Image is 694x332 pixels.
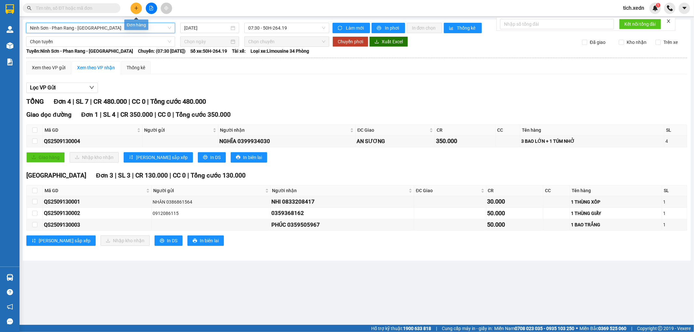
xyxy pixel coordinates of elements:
[32,238,36,244] span: sort-ascending
[520,125,664,136] th: Tên hàng
[153,198,269,206] div: NHÂN 0386861564
[571,198,661,206] div: 1 THÙNG XÔP
[7,59,13,65] img: solution-icon
[40,9,64,40] b: Gửi khách hàng
[7,26,13,33] img: warehouse-icon
[357,137,434,145] div: AN SƯƠNG
[219,137,354,146] div: NGHĨA 0399934030
[486,185,544,196] th: CR
[184,24,229,32] input: 13/09/2025
[130,3,142,14] button: plus
[124,152,193,163] button: sort-ascending[PERSON_NAME] sắp xếp
[30,37,171,46] span: Chọn tuyến
[191,172,246,179] span: Tổng cước 130.000
[55,25,89,30] b: [DOMAIN_NAME]
[77,64,115,71] div: Xem theo VP nhận
[44,209,150,217] div: QS2509130002
[101,235,150,246] button: downloadNhập kho nhận
[7,304,13,310] span: notification
[144,126,211,134] span: Người gửi
[515,326,574,331] strong: 0708 023 035 - 0935 103 250
[44,137,141,145] div: QS2509130004
[129,98,130,105] span: |
[403,326,431,331] strong: 1900 633 818
[496,125,520,136] th: CC
[272,197,413,206] div: NHI 0833208417
[457,24,477,32] span: Thống kê
[187,172,189,179] span: |
[494,325,574,332] span: Miền Nam
[442,325,493,332] span: Cung cấp máy in - giấy in:
[618,4,649,12] span: tich.xedn
[153,210,269,217] div: 0912086115
[164,6,169,10] span: aim
[658,326,662,331] span: copyright
[36,5,113,12] input: Tìm tên, số ĐT hoặc mã đơn
[663,221,686,228] div: 1
[576,327,578,330] span: ⚪️
[416,187,479,194] span: ĐC Giao
[444,23,482,33] button: bar-chartThống kê
[134,6,139,10] span: plus
[624,20,656,28] span: Kết nối tổng đài
[570,185,662,196] th: Tên hàng
[155,111,156,118] span: |
[81,111,99,118] span: Đơn 1
[272,220,413,229] div: PHÚC 0359505967
[682,5,687,11] span: caret-down
[657,3,659,7] span: 1
[487,197,542,206] div: 30.000
[436,325,437,332] span: |
[184,38,229,45] input: Chọn ngày
[45,187,145,194] span: Mã GD
[160,238,164,244] span: printer
[161,3,172,14] button: aim
[32,64,65,71] div: Xem theo VP gửi
[147,98,149,105] span: |
[679,3,690,14] button: caret-down
[45,126,136,134] span: Mã GD
[71,8,86,24] img: logo.jpg
[487,220,542,229] div: 50.000
[220,126,349,134] span: Người nhận
[7,274,13,281] img: warehouse-icon
[26,152,65,163] button: uploadGiao hàng
[120,111,153,118] span: CR 350.000
[30,23,171,33] span: Ninh Sơn - Phan Rang - Sài Gòn
[435,125,496,136] th: CR
[89,85,94,90] span: down
[43,136,143,147] td: QS2509130004
[248,37,325,46] span: Chọn chuyến
[579,325,626,332] span: Miền Bắc
[158,111,171,118] span: CC 0
[619,19,661,29] button: Kết nối tổng đài
[667,5,673,11] img: phone-icon
[44,198,150,206] div: QS2509130001
[231,152,267,163] button: printerIn biên lai
[193,238,197,244] span: printer
[357,126,428,134] span: ĐC Giao
[377,26,382,31] span: printer
[73,98,74,105] span: |
[232,47,246,55] span: Tài xế:
[70,152,119,163] button: downloadNhập kho nhận
[155,235,183,246] button: printerIn DS
[117,111,119,118] span: |
[543,185,570,196] th: CC
[7,42,13,49] img: warehouse-icon
[26,48,133,54] b: Tuyến: Ninh Sơn - Phan Rang - [GEOGRAPHIC_DATA]
[372,23,405,33] button: printerIn phơi
[664,125,687,136] th: SL
[76,98,88,105] span: SL 7
[571,221,661,228] div: 1 BAO TRẮNG
[150,98,206,105] span: Tổng cước 480.000
[6,4,14,14] img: logo-vxr
[598,326,626,331] strong: 0369 525 060
[44,221,150,229] div: QS2509130003
[118,172,130,179] span: SL 3
[93,98,127,105] span: CR 480.000
[90,98,92,105] span: |
[26,172,86,179] span: [GEOGRAPHIC_DATA]
[170,172,171,179] span: |
[129,155,133,160] span: sort-ascending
